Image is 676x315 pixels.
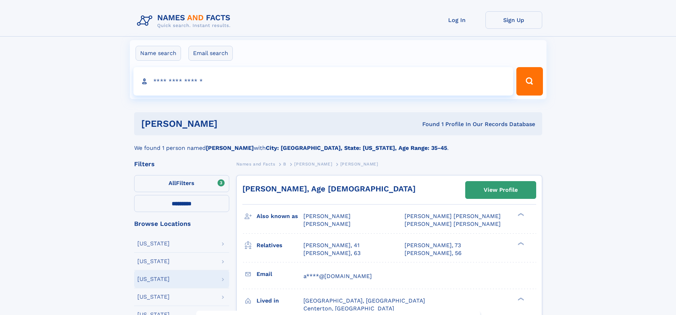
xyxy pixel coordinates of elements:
[137,276,170,282] div: [US_STATE]
[303,221,351,227] span: [PERSON_NAME]
[136,46,181,61] label: Name search
[206,145,254,151] b: [PERSON_NAME]
[257,210,303,222] h3: Also known as
[516,67,543,96] button: Search Button
[134,135,542,152] div: We found 1 person named with .
[283,162,286,167] span: B
[134,11,236,31] img: Logo Names and Facts
[134,175,229,192] label: Filters
[429,11,485,29] a: Log In
[303,249,361,257] a: [PERSON_NAME], 63
[294,162,332,167] span: [PERSON_NAME]
[516,297,524,301] div: ❯
[294,159,332,168] a: [PERSON_NAME]
[169,180,176,186] span: All
[466,181,536,199] a: View Profile
[405,213,501,219] span: [PERSON_NAME] [PERSON_NAME]
[405,221,501,227] span: [PERSON_NAME] [PERSON_NAME]
[134,161,229,167] div: Filters
[516,241,524,246] div: ❯
[141,119,320,128] h1: [PERSON_NAME]
[303,297,425,304] span: [GEOGRAPHIC_DATA], [GEOGRAPHIC_DATA]
[283,159,286,168] a: B
[303,305,394,312] span: Centerton, [GEOGRAPHIC_DATA]
[320,120,535,128] div: Found 1 Profile In Our Records Database
[485,11,542,29] a: Sign Up
[516,212,524,217] div: ❯
[303,213,351,219] span: [PERSON_NAME]
[236,159,275,168] a: Names and Facts
[257,268,303,280] h3: Email
[405,249,462,257] a: [PERSON_NAME], 56
[137,259,170,264] div: [US_STATE]
[188,46,233,61] label: Email search
[257,295,303,307] h3: Lived in
[257,239,303,251] h3: Relatives
[242,184,416,193] a: [PERSON_NAME], Age [DEMOGRAPHIC_DATA]
[340,162,378,167] span: [PERSON_NAME]
[266,145,447,151] b: City: [GEOGRAPHIC_DATA], State: [US_STATE], Age Range: 35-45
[137,294,170,300] div: [US_STATE]
[484,182,518,198] div: View Profile
[303,241,359,249] a: [PERSON_NAME], 41
[134,221,229,227] div: Browse Locations
[133,67,513,96] input: search input
[405,241,461,249] a: [PERSON_NAME], 73
[137,241,170,246] div: [US_STATE]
